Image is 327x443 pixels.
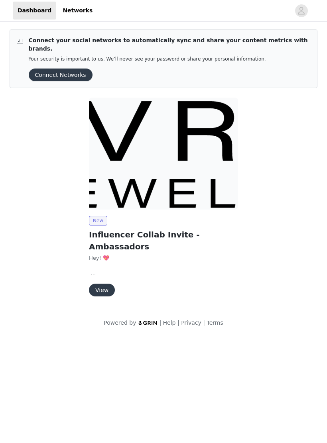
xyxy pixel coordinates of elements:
[181,320,201,326] a: Privacy
[138,320,158,325] img: logo
[177,320,179,326] span: |
[89,98,238,210] img: Evry Jewels
[29,56,311,62] p: Your security is important to us. We’ll never see your password or share your personal information.
[163,320,176,326] a: Help
[29,69,93,81] button: Connect Networks
[203,320,205,326] span: |
[89,254,238,262] p: Hey! 💖
[89,284,115,296] button: View
[89,287,115,293] a: View
[29,36,311,53] p: Connect your social networks to automatically sync and share your content metrics with brands.
[160,320,162,326] span: |
[89,229,238,253] h2: Influencer Collab Invite - Ambassadors
[13,2,56,20] a: Dashboard
[207,320,223,326] a: Terms
[58,2,97,20] a: Networks
[89,216,107,225] span: New
[104,320,136,326] span: Powered by
[297,4,305,17] div: avatar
